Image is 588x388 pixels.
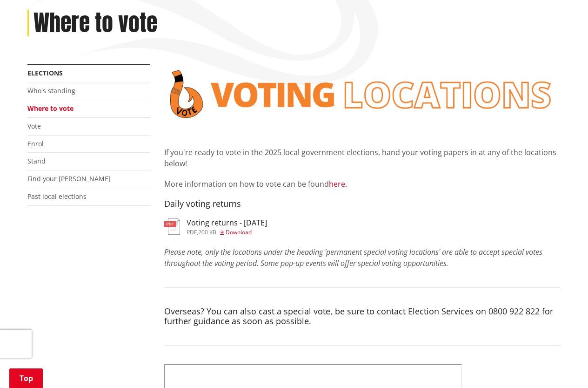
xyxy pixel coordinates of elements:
a: Stand [27,157,46,165]
a: Past local elections [27,192,87,201]
p: If you're ready to vote in the 2025 local government elections, hand your voting papers in at any... [164,147,561,169]
h3: Voting returns - [DATE] [187,218,267,227]
a: Voting returns - [DATE] pdf,200 KB Download [164,218,267,235]
div: , [187,230,267,235]
h4: Daily voting returns [164,199,561,209]
iframe: Messenger Launcher [545,349,579,382]
p: More information on how to vote can be found [164,178,561,190]
h4: Overseas? You can also cast a special vote, be sure to contact Election Services on 0800 922 822 ... [164,306,561,327]
a: here. [329,179,347,189]
a: Where to vote [27,104,73,113]
span: 200 KB [198,228,216,236]
img: document-pdf.svg [164,218,180,235]
em: Please note, only the locations under the heading 'permanent special voting locations' are able t... [164,247,542,268]
img: voting locations banner [164,64,561,124]
a: Top [9,368,43,388]
span: Download [226,228,252,236]
a: Find your [PERSON_NAME] [27,174,111,183]
a: Enrol [27,139,44,148]
a: Who's standing [27,86,75,95]
a: Vote [27,122,41,130]
span: pdf [187,228,197,236]
h1: Where to vote [33,10,157,37]
a: Elections [27,68,63,77]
